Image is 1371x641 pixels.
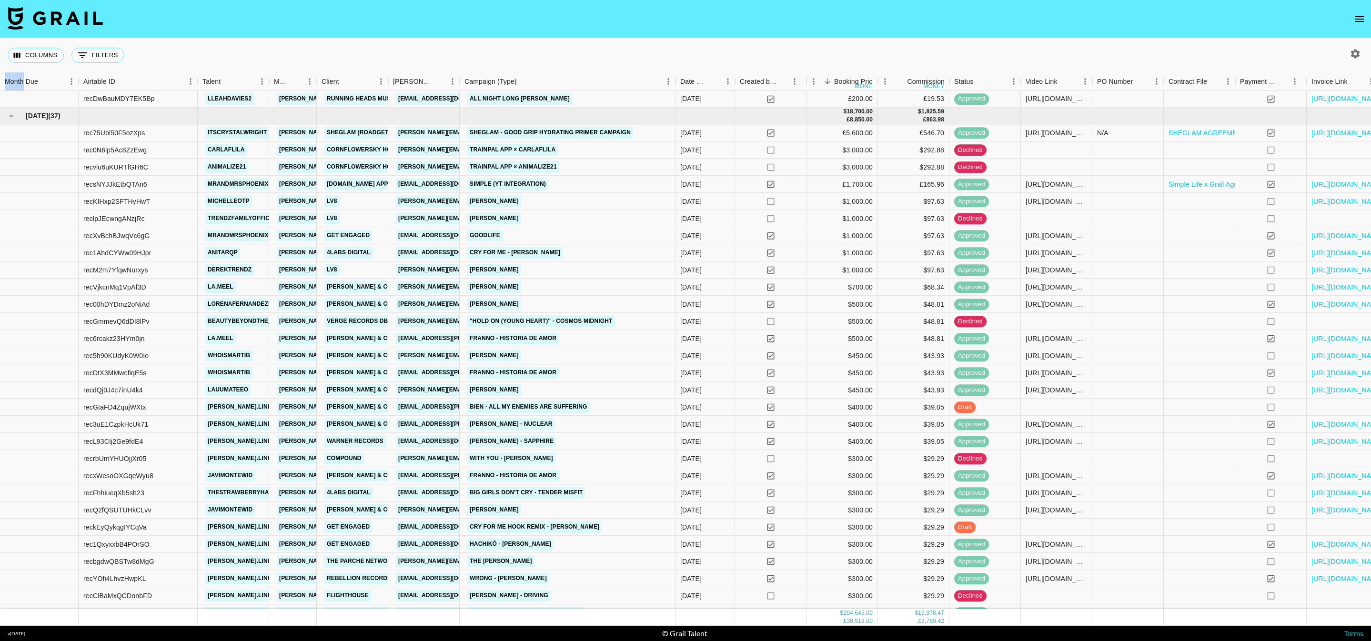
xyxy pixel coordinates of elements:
[183,74,198,89] button: Menu
[324,264,340,276] a: LV8
[806,176,878,193] div: £1,700.00
[277,453,432,465] a: [PERSON_NAME][EMAIL_ADDRESS][DOMAIN_NAME]
[467,281,521,293] a: [PERSON_NAME]
[324,521,372,533] a: Get Engaged
[324,487,373,499] a: 4Labs Digital
[339,75,353,88] button: Sort
[740,72,777,91] div: Created by Grail Team
[277,213,432,225] a: [PERSON_NAME][EMAIL_ADDRESS][DOMAIN_NAME]
[374,74,388,89] button: Menu
[1133,75,1146,88] button: Sort
[954,214,987,223] span: declined
[680,214,702,223] div: 01/07/2025
[707,75,721,88] button: Sort
[277,573,432,585] a: [PERSON_NAME][EMAIL_ADDRESS][DOMAIN_NAME]
[467,350,521,362] a: [PERSON_NAME]
[277,350,432,362] a: [PERSON_NAME][EMAIL_ADDRESS][DOMAIN_NAME]
[467,487,585,499] a: Big Girls Don't Cry - Tender Misfit
[324,333,407,345] a: [PERSON_NAME] & Co LLC
[277,590,432,602] a: [PERSON_NAME][EMAIL_ADDRESS][DOMAIN_NAME]
[8,7,103,30] img: Grail Talent
[198,72,269,91] div: Talent
[1235,72,1307,91] div: Payment Sent
[847,108,873,116] div: 18,700.00
[277,316,432,328] a: [PERSON_NAME][EMAIL_ADDRESS][DOMAIN_NAME]
[277,144,432,156] a: [PERSON_NAME][EMAIL_ADDRESS][DOMAIN_NAME]
[467,179,548,190] a: Simple (YT Integration)
[467,521,602,533] a: cry for me hook remix - [PERSON_NAME]
[806,228,878,245] div: $1,000.00
[907,72,945,91] div: Commission
[277,556,432,568] a: [PERSON_NAME][EMAIL_ADDRESS][DOMAIN_NAME]
[467,127,633,139] a: Sheglam - Good Grip Hydrating Primer Campaign
[205,247,240,259] a: anitarqp
[467,419,554,431] a: [PERSON_NAME] - Nuclear
[396,179,503,190] a: [EMAIL_ADDRESS][DOMAIN_NAME]
[926,116,944,124] div: 863.98
[467,590,551,602] a: [PERSON_NAME] - Driving
[806,210,878,228] div: $1,000.00
[467,453,555,465] a: With You - [PERSON_NAME]
[954,231,989,240] span: approved
[396,299,600,310] a: [PERSON_NAME][EMAIL_ADDRESS][PERSON_NAME][DOMAIN_NAME]
[806,90,878,108] div: £200.00
[277,504,432,516] a: [PERSON_NAME][EMAIL_ADDRESS][DOMAIN_NAME]
[324,573,393,585] a: Rebellion Records
[1164,72,1235,91] div: Contract File
[467,504,521,516] a: [PERSON_NAME]
[921,108,944,116] div: 1,825.59
[205,350,252,362] a: whoismartib
[467,367,559,379] a: Franno - Historia de Amor
[878,193,949,210] div: $97.63
[324,436,386,448] a: Warner Records
[467,299,521,310] a: [PERSON_NAME]
[269,72,317,91] div: Manager
[324,127,437,139] a: Sheglam (RoadGet Business PTE)
[396,316,551,328] a: [PERSON_NAME][EMAIL_ADDRESS][DOMAIN_NAME]
[324,247,373,259] a: 4Labs Digital
[467,230,503,242] a: GOODLIFE
[878,176,949,193] div: £165.96
[38,75,51,88] button: Sort
[274,72,289,91] div: Manager
[894,75,907,88] button: Sort
[64,74,79,89] button: Menu
[205,607,282,619] a: thestrawberryhayes
[205,590,291,602] a: [PERSON_NAME].lindstrm
[205,333,236,345] a: la.meel
[918,108,921,116] div: $
[277,281,432,293] a: [PERSON_NAME][EMAIL_ADDRESS][DOMAIN_NAME]
[277,247,432,259] a: [PERSON_NAME][EMAIL_ADDRESS][DOMAIN_NAME]
[388,72,460,91] div: Booker
[324,384,407,396] a: [PERSON_NAME] & Co LLC
[878,142,949,159] div: $292.88
[83,162,148,172] div: recvlu6uKURTfGH6C
[205,196,252,208] a: michelleotp
[277,436,432,448] a: [PERSON_NAME][EMAIL_ADDRESS][DOMAIN_NAME]
[396,230,503,242] a: [EMAIL_ADDRESS][DOMAIN_NAME]
[396,367,551,379] a: [EMAIL_ADDRESS][PERSON_NAME][DOMAIN_NAME]
[396,93,503,105] a: [EMAIL_ADDRESS][DOMAIN_NAME]
[324,316,422,328] a: Verge Records dba ONErpm
[1026,231,1087,240] div: https://www.tiktok.com/@mrandmrsphoenix/video/7530383216595717398
[324,556,398,568] a: The Parche Network
[467,384,521,396] a: [PERSON_NAME]
[467,93,572,105] a: All Night Long [PERSON_NAME]
[954,94,989,103] span: approved
[432,75,445,88] button: Sort
[1348,75,1361,88] button: Sort
[1078,74,1092,89] button: Menu
[324,419,407,431] a: [PERSON_NAME] & Co LLC
[324,350,407,362] a: [PERSON_NAME] & Co LLC
[806,74,821,89] button: Menu
[396,504,600,516] a: [PERSON_NAME][EMAIL_ADDRESS][PERSON_NAME][DOMAIN_NAME]
[735,72,806,91] div: Created by Grail Team
[396,487,503,499] a: [EMAIL_ADDRESS][DOMAIN_NAME]
[843,108,847,116] div: $
[445,74,460,89] button: Menu
[277,333,432,345] a: [PERSON_NAME][EMAIL_ADDRESS][DOMAIN_NAME]
[396,281,600,293] a: [PERSON_NAME][EMAIL_ADDRESS][PERSON_NAME][DOMAIN_NAME]
[324,281,407,293] a: [PERSON_NAME] & Co LLC
[324,539,372,551] a: Get Engaged
[850,116,873,124] div: 8,850.00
